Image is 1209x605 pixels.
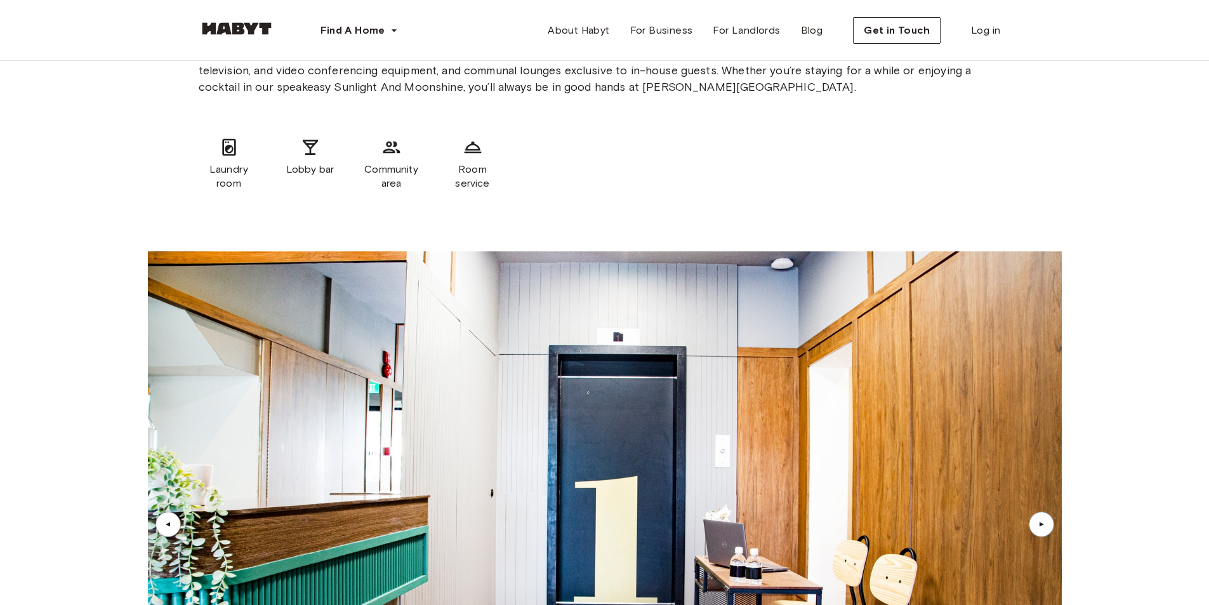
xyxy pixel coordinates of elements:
a: For Landlords [703,18,790,43]
span: Lobby bar [286,163,334,176]
button: Find A Home [310,18,408,43]
span: Community area [361,163,422,190]
span: Laundry room [199,163,260,190]
button: Get in Touch [853,17,941,44]
a: Blog [791,18,833,43]
span: Get in Touch [864,23,930,38]
span: For Business [630,23,693,38]
span: About Habyt [548,23,609,38]
div: ▲ [162,521,175,528]
a: About Habyt [538,18,619,43]
div: ▲ [1035,521,1048,528]
span: Room service [442,163,503,190]
a: For Business [620,18,703,43]
span: Find A Home [320,23,385,38]
span: For Landlords [713,23,780,38]
img: Habyt [199,22,275,35]
span: Log in [971,23,1000,38]
span: Blog [801,23,823,38]
a: Log in [961,18,1010,43]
